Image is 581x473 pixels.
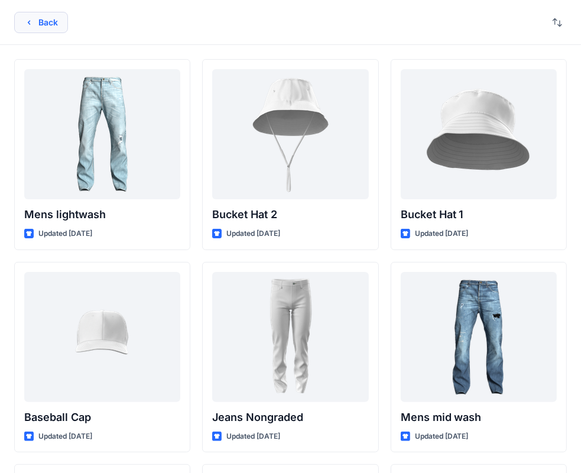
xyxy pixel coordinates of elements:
[226,228,280,240] p: Updated [DATE]
[226,430,280,443] p: Updated [DATE]
[38,430,92,443] p: Updated [DATE]
[401,272,557,402] a: Mens mid wash
[24,272,180,402] a: Baseball Cap
[401,69,557,199] a: Bucket Hat 1
[401,409,557,426] p: Mens mid wash
[38,228,92,240] p: Updated [DATE]
[212,69,368,199] a: Bucket Hat 2
[24,69,180,199] a: Mens lightwash
[415,430,469,443] p: Updated [DATE]
[24,409,180,426] p: Baseball Cap
[212,206,368,223] p: Bucket Hat 2
[415,228,469,240] p: Updated [DATE]
[401,206,557,223] p: Bucket Hat 1
[212,272,368,402] a: Jeans Nongraded
[14,12,68,33] button: Back
[24,206,180,223] p: Mens lightwash
[212,409,368,426] p: Jeans Nongraded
